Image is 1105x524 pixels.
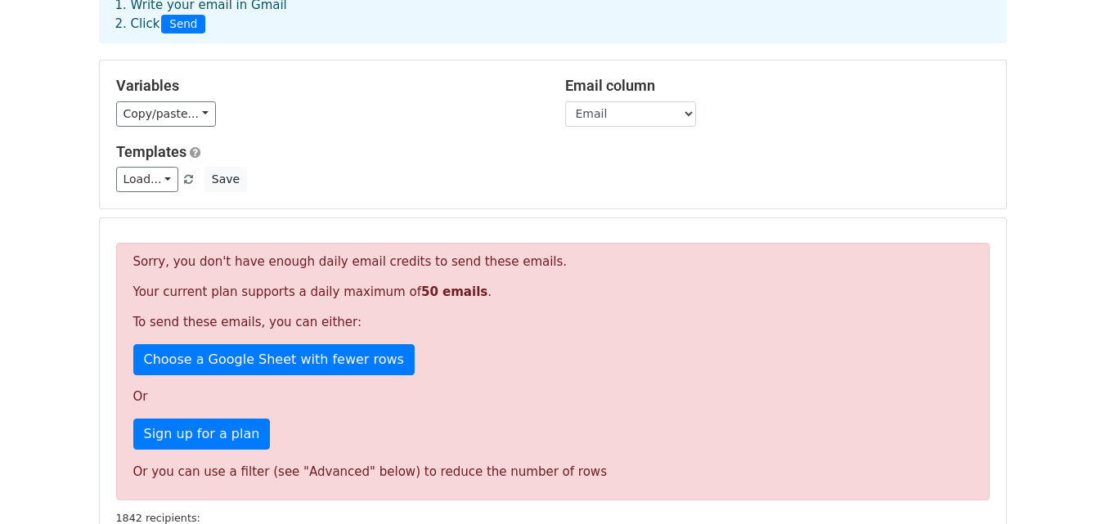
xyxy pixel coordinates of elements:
strong: 50 emails [421,284,487,299]
small: 1842 recipients: [116,512,200,524]
a: Copy/paste... [116,101,216,127]
a: Load... [116,167,179,192]
a: Sign up for a plan [133,419,271,450]
button: Save [204,167,247,192]
div: Or you can use a filter (see "Advanced" below) to reduce the number of rows [133,463,972,481]
a: Templates [116,143,186,160]
h5: Email column [565,77,990,95]
p: To send these emails, you can either: [133,314,972,331]
p: Sorry, you don't have enough daily email credits to send these emails. [133,253,972,271]
p: Your current plan supports a daily maximum of . [133,284,972,301]
span: Send [161,15,205,34]
p: Or [133,388,972,405]
iframe: Chat Widget [1023,446,1105,524]
h5: Variables [116,77,541,95]
a: Choose a Google Sheet with fewer rows [133,344,415,375]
